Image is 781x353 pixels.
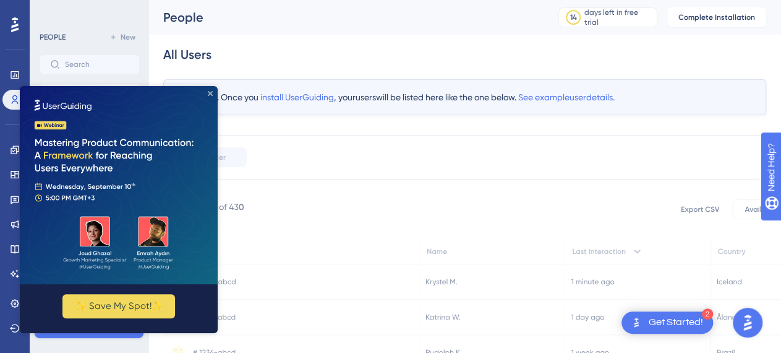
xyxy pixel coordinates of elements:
[518,92,615,102] span: See example user details.
[260,92,334,102] span: install UserGuiding
[678,12,755,22] span: Complete Installation
[729,304,766,341] iframe: UserGuiding AI Assistant Launcher
[584,7,653,27] div: days left in free trial
[667,7,766,27] button: Complete Installation
[163,79,766,115] div: No users yet. Once you , your users will be listed here like the one below.
[163,46,211,63] div: All Users
[702,308,713,320] div: 2
[163,9,527,26] div: People
[649,316,703,329] div: Get Started!
[188,5,193,10] div: Close Preview
[570,12,577,22] div: 14
[621,312,713,334] div: Open Get Started! checklist, remaining modules: 2
[40,32,66,42] div: PEOPLE
[40,84,140,99] button: All Users
[43,208,155,232] button: ✨ Save My Spot!✨
[121,32,135,42] span: New
[629,315,644,330] img: launcher-image-alternative-text
[105,30,140,45] button: New
[29,3,77,18] span: Need Help?
[65,60,129,69] input: Search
